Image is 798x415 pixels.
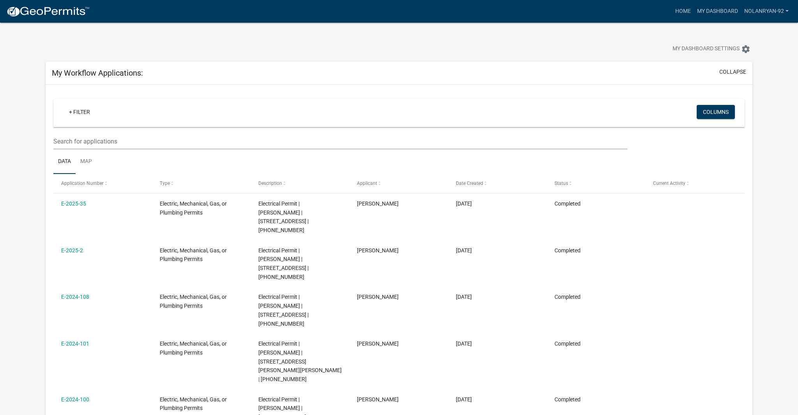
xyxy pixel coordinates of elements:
span: Electric, Mechanical, Gas, or Plumbing Permits [160,294,227,309]
datatable-header-cell: Application Number [53,174,152,193]
span: Completed [554,396,581,403]
span: Type [160,181,170,186]
span: Date Created [456,181,483,186]
span: Electric, Mechanical, Gas, or Plumbing Permits [160,247,227,262]
datatable-header-cell: Applicant [350,174,448,193]
span: 01/23/2025 [456,200,472,207]
datatable-header-cell: Current Activity [646,174,744,193]
a: E-2025-2 [61,247,83,254]
span: Nolan Swartzentruber [357,396,399,403]
datatable-header-cell: Date Created [448,174,547,193]
span: Electrical Permit | Nolan Swartzentruber | 54 ROSE HILL LN | 107-00-00-027 [258,341,342,382]
span: Application Number [61,181,104,186]
h5: My Workflow Applications: [52,68,143,78]
a: nolanryan-92 [741,4,792,19]
span: Nolan Swartzentruber [357,341,399,347]
span: Electrical Permit | Nolan Swartzentruber | 357 HWY 28 N | 108-00-00-128 [258,200,309,233]
span: Description [258,181,282,186]
datatable-header-cell: Description [251,174,350,193]
span: Applicant [357,181,377,186]
datatable-header-cell: Status [547,174,646,193]
span: Nolan Swartzentruber [357,200,399,207]
span: Electrical Permit | Nolan Swartzentruber | 302 HWY 28 N | 108-00-00-175 [258,247,309,280]
a: Home [672,4,694,19]
span: 12/03/2024 [456,396,472,403]
span: 12/09/2024 [456,294,472,300]
span: Completed [554,247,581,254]
a: Data [53,149,76,174]
button: collapse [719,68,746,76]
span: Electric, Mechanical, Gas, or Plumbing Permits [160,341,227,356]
a: My Dashboard [694,4,741,19]
span: Electric, Mechanical, Gas, or Plumbing Permits [160,200,227,216]
button: Columns [697,105,735,119]
span: 01/03/2025 [456,247,472,254]
span: Completed [554,294,581,300]
span: Completed [554,341,581,347]
span: Completed [554,200,581,207]
a: E-2025-35 [61,200,86,207]
span: Current Activity [653,181,685,186]
span: Electric, Mechanical, Gas, or Plumbing Permits [160,396,227,411]
span: 12/05/2024 [456,341,472,347]
span: My Dashboard Settings [673,44,740,54]
a: E-2024-108 [61,294,89,300]
span: Nolan Swartzentruber [357,294,399,300]
a: E-2024-100 [61,396,89,403]
span: Nolan Swartzentruber [357,247,399,254]
a: E-2024-101 [61,341,89,347]
input: Search for applications [53,133,627,149]
span: Status [554,181,568,186]
a: + Filter [63,105,96,119]
span: Electrical Permit | Nolan Swartzentruber | 484 HWY 71 | 108-00-00-099 [258,294,309,326]
i: settings [741,44,750,54]
button: My Dashboard Settingssettings [666,41,757,57]
datatable-header-cell: Type [152,174,251,193]
a: Map [76,149,97,174]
